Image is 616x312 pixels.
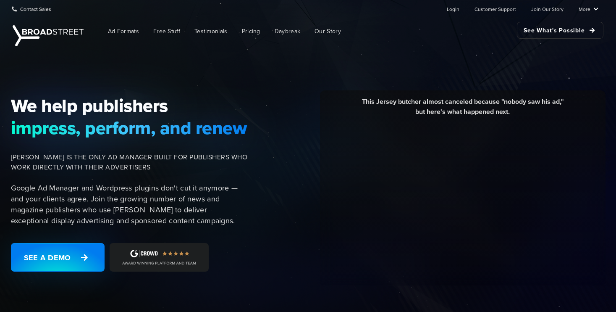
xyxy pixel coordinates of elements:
span: impress, perform, and renew [11,117,248,139]
span: Free Stuff [153,27,180,36]
img: Broadstreet | The Ad Manager for Small Publishers [13,25,84,46]
a: Ad Formats [102,22,145,41]
a: Contact Sales [12,0,51,17]
nav: Main [88,18,603,45]
span: Testimonials [194,27,228,36]
span: We help publishers [11,95,248,116]
a: Join Our Story [531,0,564,17]
a: Customer Support [474,0,516,17]
div: This Jersey butcher almost canceled because "nobody saw his ad," but here's what happened next. [326,97,599,123]
a: See a Demo [11,243,105,272]
a: Daybreak [268,22,307,41]
span: Ad Formats [108,27,139,36]
a: Testimonials [188,22,234,41]
iframe: YouTube video player [326,123,599,277]
span: Pricing [242,27,260,36]
p: Google Ad Manager and Wordpress plugins don't cut it anymore — and your clients agree. Join the g... [11,182,248,226]
a: More [579,0,598,17]
a: See What's Possible [517,22,603,39]
a: Pricing [236,22,267,41]
span: Our Story [315,27,341,36]
a: Free Stuff [147,22,186,41]
a: Our Story [308,22,347,41]
span: [PERSON_NAME] IS THE ONLY AD MANAGER BUILT FOR PUBLISHERS WHO WORK DIRECTLY WITH THEIR ADVERTISERS [11,152,248,172]
a: Login [447,0,459,17]
span: Daybreak [275,27,300,36]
